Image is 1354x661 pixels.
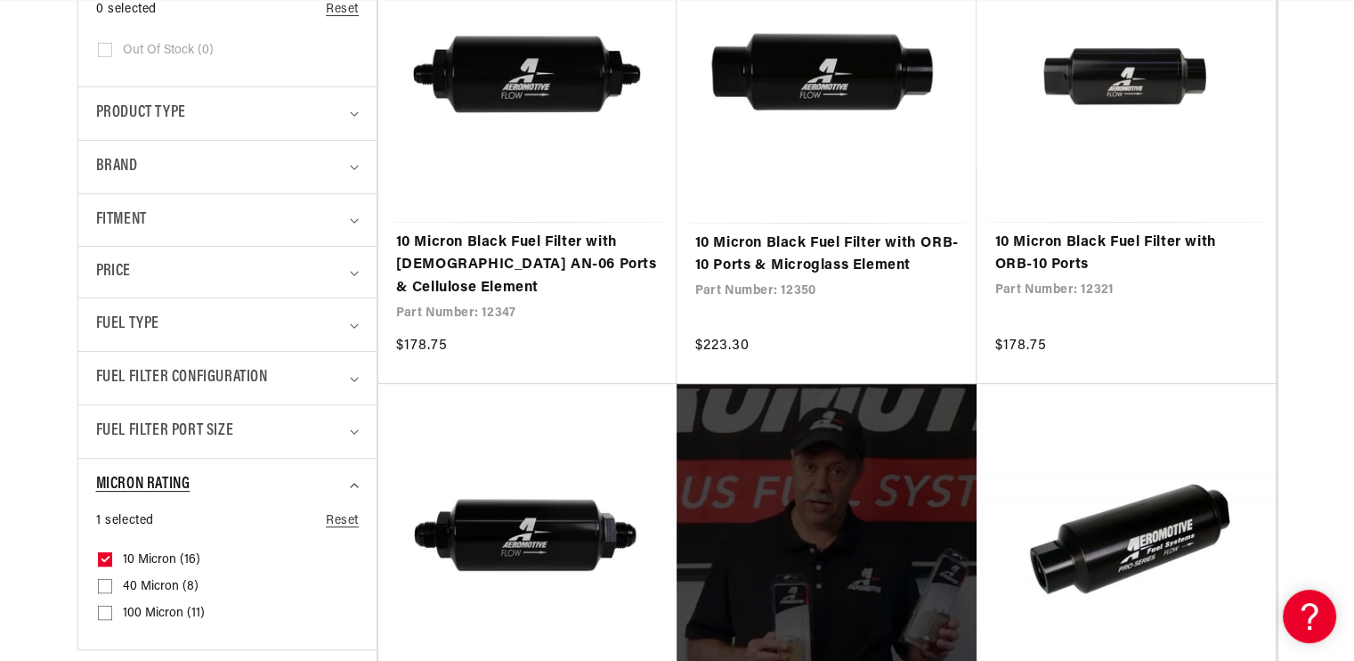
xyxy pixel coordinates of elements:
span: Micron Rating [96,472,191,498]
summary: Product type (0 selected) [96,87,359,140]
span: Out of stock (0) [123,43,214,59]
summary: Fuel Type (0 selected) [96,298,359,351]
span: Fuel Filter Configuration [96,365,268,391]
summary: Price [96,247,359,298]
a: 10 Micron Black Fuel Filter with ORB-10 Ports [994,232,1258,277]
span: Fuel Type [96,312,159,338]
summary: Fuel Filter Configuration (0 selected) [96,352,359,404]
a: Reset [326,511,359,531]
span: Price [96,260,131,284]
summary: Brand (0 selected) [96,141,359,193]
span: Fitment [96,208,147,233]
span: 100 Micron (11) [123,606,205,622]
summary: Micron Rating (1 selected) [96,459,359,511]
span: Fuel Filter Port Size [96,419,234,445]
span: Brand [96,154,138,180]
span: Product type [96,101,186,126]
summary: Fitment (0 selected) [96,194,359,247]
span: 40 Micron (8) [123,579,199,595]
span: 10 Micron (16) [123,552,200,568]
span: 1 selected [96,511,154,531]
summary: Fuel Filter Port Size (0 selected) [96,405,359,458]
a: 10 Micron Black Fuel Filter with ORB-10 Ports & Microglass Element [694,233,959,278]
a: 10 Micron Black Fuel Filter with [DEMOGRAPHIC_DATA] AN-06 Ports & Cellulose Element [396,232,660,300]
